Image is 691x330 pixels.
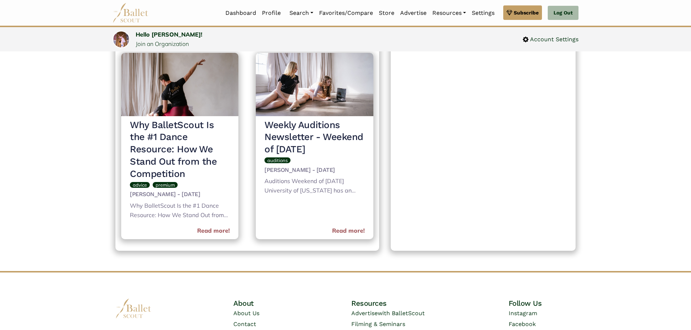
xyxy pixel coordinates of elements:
h4: About [233,299,300,308]
a: Advertisewith BalletScout [351,310,425,317]
span: premium [156,182,175,188]
a: Dashboard [222,5,259,21]
a: Resources [429,5,469,21]
img: logo [115,299,152,318]
a: Read more! [197,226,230,236]
h3: Weekly Auditions Newsletter - Weekend of [DATE] [264,119,364,156]
a: Store [376,5,397,21]
div: Auditions Weekend of [DATE] University of [US_STATE] has an audition for their Dance Major Progra... [264,177,364,196]
a: Search [287,5,316,21]
a: Settings [469,5,497,21]
a: Hello [PERSON_NAME]! [136,31,202,38]
a: Facebook [509,321,542,327]
a: Join an Organization [136,40,189,47]
h5: [PERSON_NAME] - [DATE] [130,191,230,198]
img: gem.svg [506,9,512,17]
a: Advertise [397,5,429,21]
span: Account Settings [529,35,578,44]
a: Account Settings [523,35,578,44]
a: Favorites/Compare [316,5,376,21]
span: auditions [267,157,288,163]
a: Profile [259,5,284,21]
a: Log Out [548,6,578,20]
a: About Us [233,310,259,317]
a: Subscribe [503,5,542,20]
h5: [PERSON_NAME] - [DATE] [264,166,364,174]
a: Contact [233,321,256,327]
h4: Resources [351,299,458,308]
div: Why BalletScout Is the #1 Dance Resource: How We Stand Out from the Competition Whether you're a ... [130,201,230,221]
span: advice [133,182,147,188]
img: header_image.img [256,53,373,116]
a: Filming & Seminars [351,321,405,327]
img: instagram logo [509,311,514,317]
span: with BalletScout [378,310,425,317]
img: header_image.img [121,53,238,116]
a: Instagram [509,310,543,317]
img: profile picture [113,31,129,55]
h3: Why BalletScout Is the #1 Dance Resource: How We Stand Out from the Competition [130,119,230,180]
h4: Follow Us [509,299,576,308]
span: Subscribe [514,9,539,17]
a: Read more! [332,226,365,236]
img: facebook logo [509,322,514,327]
